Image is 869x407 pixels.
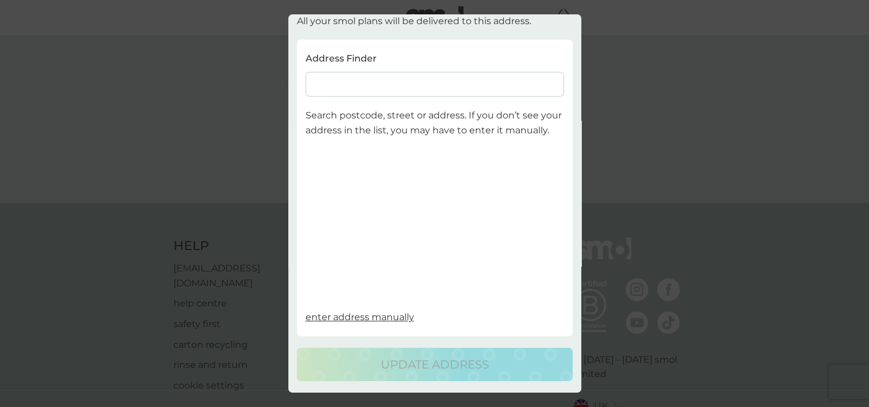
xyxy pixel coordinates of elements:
button: update address [297,348,573,381]
button: enter address manually [306,310,414,325]
p: Search postcode, street or address. If you don’t see your address in the list, you may have to en... [306,108,564,137]
p: update address [381,355,489,374]
p: All your smol plans will be delivered to this address. [297,14,531,29]
span: enter address manually [306,312,414,322]
p: Address Finder [306,51,377,66]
